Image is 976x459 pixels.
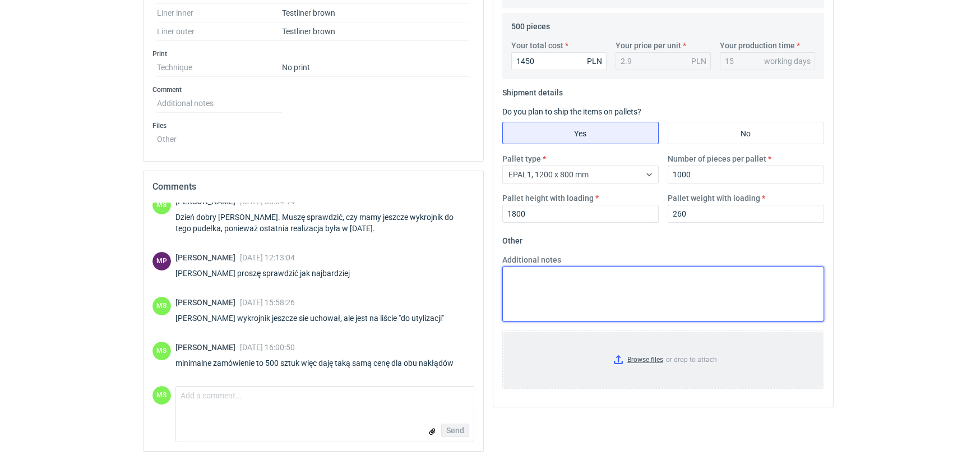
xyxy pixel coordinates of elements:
span: [DATE] 15:58:26 [240,298,295,307]
legend: Other [502,232,522,245]
div: Michał Palasek [152,252,171,270]
dt: Additional notes [157,94,282,113]
label: No [668,122,824,144]
figcaption: MS [152,196,171,214]
span: Send [446,426,464,434]
input: 0 [668,205,824,223]
label: Pallet height with loading [502,192,594,204]
div: Magdalena Szumiło [152,386,171,405]
div: working days [764,56,811,67]
h3: Files [152,121,474,130]
button: Send [441,424,469,437]
h3: Comment [152,85,474,94]
dt: Liner outer [157,22,282,41]
span: [DATE] 12:13:04 [240,253,295,262]
figcaption: MS [152,297,171,315]
label: Pallet type [502,153,541,164]
dt: Liner inner [157,4,282,22]
label: Pallet weight with loading [668,192,760,204]
figcaption: MS [152,342,171,360]
label: or drop to attach [503,331,824,388]
input: 0 [668,166,824,183]
label: Additional notes [502,254,561,265]
dt: Other [157,130,282,144]
div: Magdalena Szumiło [152,297,171,315]
span: [PERSON_NAME] [175,253,240,262]
h2: Comments [152,180,474,194]
label: Your price per unit [616,40,681,51]
dt: Technique [157,58,282,77]
dd: Testliner brown [282,22,470,41]
div: Magdalena Szumiło [152,196,171,214]
label: Number of pieces per pallet [668,153,766,164]
h3: Print [152,49,474,58]
span: EPAL1, 1200 x 800 mm [508,170,589,179]
figcaption: MS [152,386,171,405]
div: Dzień dobry [PERSON_NAME]. Muszę sprawdzić, czy mamy jeszcze wykrojnik do tego pudełka, ponieważ ... [175,212,474,234]
div: PLN [587,56,602,67]
label: Your total cost [511,40,563,51]
div: [PERSON_NAME] proszę sprawdzić jak najbardziej [175,268,363,279]
dd: Testliner brown [282,4,470,22]
label: Yes [502,122,659,144]
figcaption: MP [152,252,171,270]
legend: Shipment details [502,84,563,97]
span: [PERSON_NAME] [175,298,240,307]
label: Do you plan to ship the items on pallets? [502,107,641,116]
input: 0 [502,205,659,223]
span: [DATE] 16:00:50 [240,343,295,352]
div: [PERSON_NAME] wykrojnik jeszcze sie uchował, ale jest na liście "do utylizacji" [175,313,457,324]
dd: No print [282,58,470,77]
div: PLN [691,56,706,67]
span: [PERSON_NAME] [175,343,240,352]
legend: 500 pieces [511,17,550,31]
label: Your production time [720,40,795,51]
div: minimalne zamówienie to 500 sztuk więc daję taką samą cenę dla obu nakłądów [175,357,467,369]
div: Magdalena Szumiło [152,342,171,360]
